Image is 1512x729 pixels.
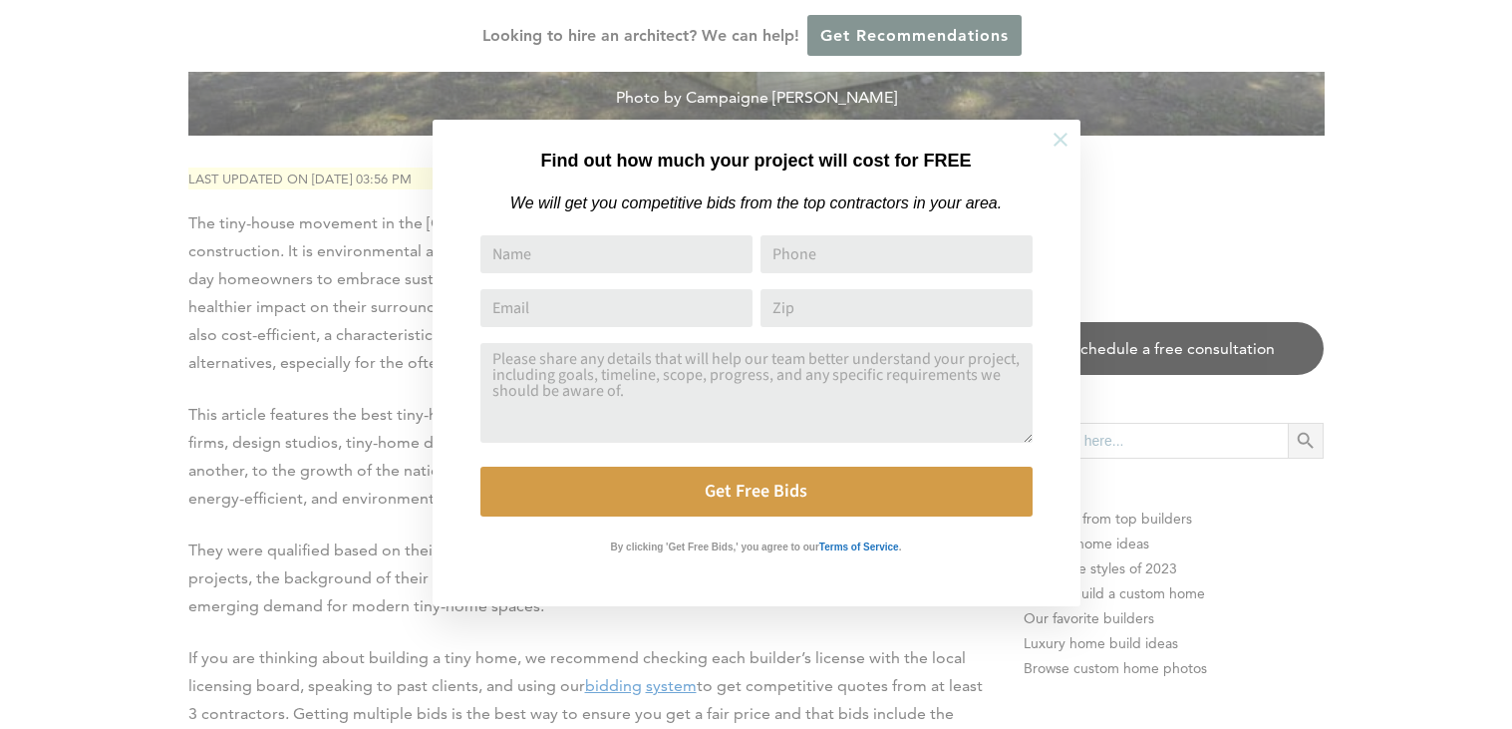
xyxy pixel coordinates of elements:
input: Zip [760,289,1033,327]
button: Close [1026,105,1095,175]
strong: Find out how much your project will cost for FREE [540,151,971,171]
input: Name [480,235,753,273]
strong: By clicking 'Get Free Bids,' you agree to our [611,542,819,552]
input: Phone [760,235,1033,273]
strong: . [899,542,902,552]
button: Get Free Bids [480,467,1033,517]
textarea: Comment or Message [480,343,1033,443]
input: Email Address [480,289,753,327]
strong: Terms of Service [819,542,899,552]
a: Terms of Service [819,537,899,553]
em: We will get you competitive bids from the top contractors in your area. [510,194,1002,211]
